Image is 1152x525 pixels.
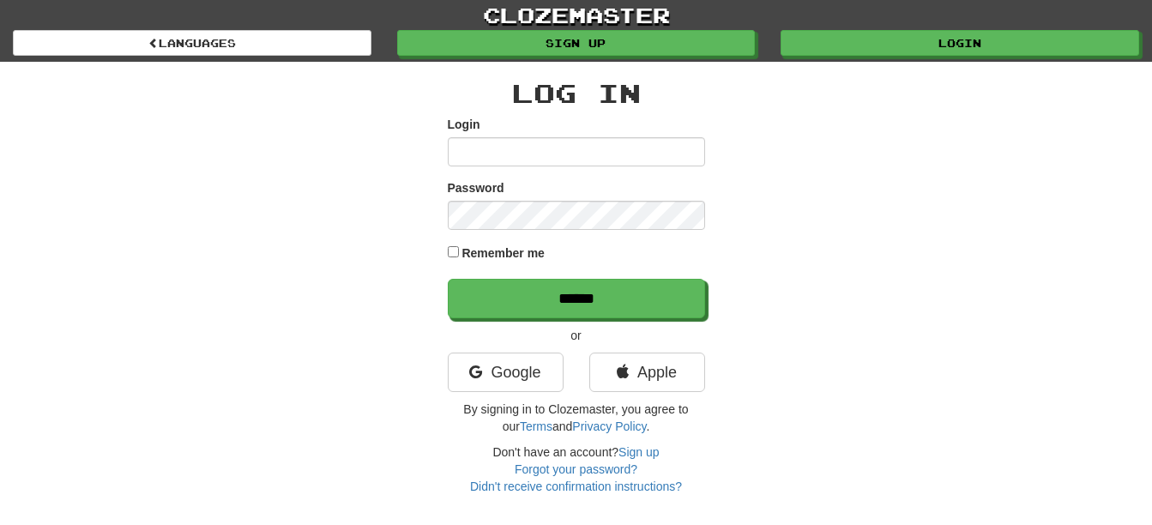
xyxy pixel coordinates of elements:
a: Terms [520,419,552,433]
a: Google [448,353,564,392]
label: Login [448,116,480,133]
a: Forgot your password? [515,462,637,476]
h2: Log In [448,79,705,107]
a: Privacy Policy [572,419,646,433]
a: Login [781,30,1139,56]
a: Sign up [618,445,659,459]
a: Didn't receive confirmation instructions? [470,480,682,493]
label: Password [448,179,504,196]
label: Remember me [461,244,545,262]
a: Sign up [397,30,756,56]
p: By signing in to Clozemaster, you agree to our and . [448,401,705,435]
a: Apple [589,353,705,392]
p: or [448,327,705,344]
a: Languages [13,30,371,56]
div: Don't have an account? [448,444,705,495]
